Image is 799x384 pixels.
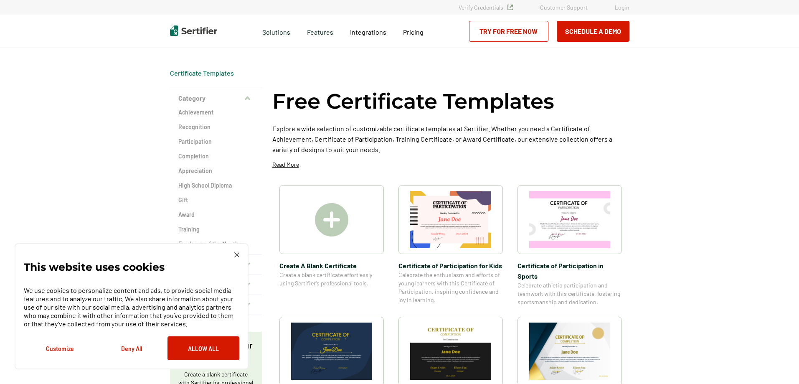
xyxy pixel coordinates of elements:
img: Certificate of Completion Template [291,323,372,380]
button: Schedule a Demo [557,21,629,42]
a: Customer Support [540,4,588,11]
p: We use cookies to personalize content and ads, to provide social media features and to analyze ou... [24,286,239,328]
img: Create A Blank Certificate [315,203,348,237]
a: Achievement [178,108,254,117]
span: Solutions [262,26,290,36]
a: Integrations [350,26,386,36]
a: Certificate of Participation for Kids​Certificate of Participation for Kids​Celebrate the enthusi... [398,185,503,306]
img: Sertifier | Digital Credentialing Platform [170,25,217,36]
a: Verify Credentials [459,4,513,11]
img: Certificate of Participation for Kids​ [410,191,491,248]
a: Award [178,211,254,219]
div: Category [170,108,262,255]
h1: Free Certificate Templates [272,88,554,115]
button: Allow All [167,336,239,360]
span: Create A Blank Certificate [279,260,384,271]
a: Employee of the Month [178,240,254,248]
button: Customize [24,336,96,360]
p: This website uses cookies [24,263,165,271]
span: Integrations [350,28,386,36]
span: Celebrate the enthusiasm and efforts of young learners with this Certificate of Participation, in... [398,271,503,304]
a: Training [178,225,254,234]
a: Gift [178,196,254,204]
img: certificate of Completion for Construction [410,323,491,380]
p: Explore a wide selection of customizable certificate templates at Sertifier. Whether you need a C... [272,123,629,155]
button: Category [170,88,262,108]
img: Certificate of Participation in Sports [529,191,610,248]
img: Verified [507,5,513,10]
a: High School Diploma [178,181,254,190]
a: Recognition [178,123,254,131]
a: Try for Free Now [469,21,548,42]
img: Cookie Popup Close [234,252,239,257]
a: Pricing [403,26,424,36]
span: Create a blank certificate effortlessly using Sertifier’s professional tools. [279,271,384,287]
button: Deny All [96,336,167,360]
a: Certificate of Participation in SportsCertificate of Participation in SportsCelebrate athletic pa... [517,185,622,306]
span: Certificate of Participation in Sports [517,260,622,281]
span: Celebrate athletic participation and teamwork with this certificate, fostering sportsmanship and ... [517,281,622,306]
a: Completion [178,152,254,160]
img: Certificate of Completion​ for Architect [529,323,610,380]
a: Participation [178,137,254,146]
p: Read More [272,160,299,169]
a: Login [615,4,629,11]
span: Certificate of Participation for Kids​ [398,260,503,271]
div: Breadcrumb [170,69,234,77]
span: Features [307,26,333,36]
span: Pricing [403,28,424,36]
a: Certificate Templates [170,69,234,77]
iframe: Chat Widget [757,344,799,384]
a: Appreciation [178,167,254,175]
